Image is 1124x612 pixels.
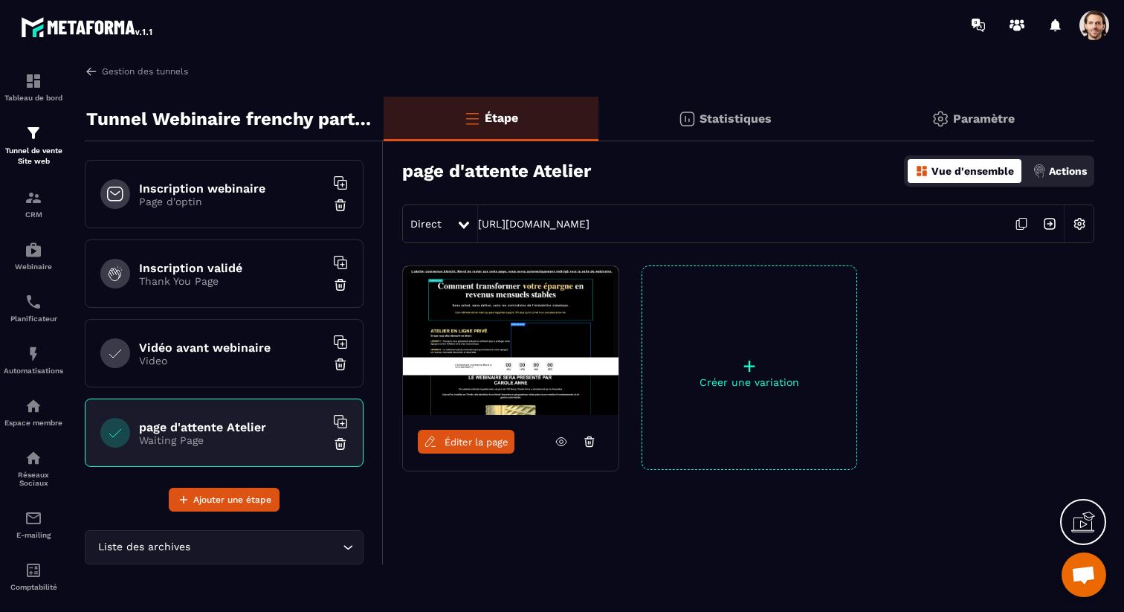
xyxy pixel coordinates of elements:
[139,275,325,287] p: Thank You Page
[931,110,949,128] img: setting-gr.5f69749f.svg
[4,531,63,539] p: E-mailing
[25,509,42,527] img: email
[931,165,1014,177] p: Vue d'ensemble
[333,198,348,213] img: trash
[4,178,63,230] a: formationformationCRM
[85,65,98,78] img: arrow
[642,355,856,376] p: +
[85,65,188,78] a: Gestion des tunnels
[4,315,63,323] p: Planificateur
[4,230,63,282] a: automationsautomationsWebinaire
[139,420,325,434] h6: page d'attente Atelier
[642,376,856,388] p: Créer une variation
[4,438,63,498] a: social-networksocial-networkRéseaux Sociaux
[478,218,590,230] a: [URL][DOMAIN_NAME]
[94,539,193,555] span: Liste des archives
[485,111,518,125] p: Étape
[463,109,481,127] img: bars-o.4a397970.svg
[403,266,618,415] img: image
[4,113,63,178] a: formationformationTunnel de vente Site web
[139,434,325,446] p: Waiting Page
[25,397,42,415] img: automations
[1062,553,1106,597] div: Ouvrir le chat
[139,341,325,355] h6: Vidéo avant webinaire
[4,550,63,602] a: accountantaccountantComptabilité
[333,437,348,451] img: trash
[953,112,1015,126] p: Paramètre
[4,61,63,113] a: formationformationTableau de bord
[1036,210,1064,238] img: arrow-next.bcc2205e.svg
[333,277,348,292] img: trash
[4,583,63,591] p: Comptabilité
[139,355,325,367] p: Video
[85,530,364,564] div: Search for option
[915,164,928,178] img: dashboard-orange.40269519.svg
[402,161,591,181] h3: page d'attente Atelier
[418,430,514,454] a: Éditer la page
[700,112,772,126] p: Statistiques
[25,449,42,467] img: social-network
[25,345,42,363] img: automations
[169,488,280,512] button: Ajouter une étape
[21,13,155,40] img: logo
[4,146,63,167] p: Tunnel de vente Site web
[4,471,63,487] p: Réseaux Sociaux
[25,189,42,207] img: formation
[139,181,325,196] h6: Inscription webinaire
[4,419,63,427] p: Espace membre
[25,124,42,142] img: formation
[678,110,696,128] img: stats.20deebd0.svg
[25,72,42,90] img: formation
[4,334,63,386] a: automationsautomationsAutomatisations
[139,261,325,275] h6: Inscription validé
[4,498,63,550] a: emailemailE-mailing
[4,210,63,219] p: CRM
[193,539,339,555] input: Search for option
[410,218,442,230] span: Direct
[4,262,63,271] p: Webinaire
[4,94,63,102] p: Tableau de bord
[25,241,42,259] img: automations
[445,437,508,448] span: Éditer la page
[1049,165,1087,177] p: Actions
[25,561,42,579] img: accountant
[25,293,42,311] img: scheduler
[4,367,63,375] p: Automatisations
[193,492,271,507] span: Ajouter une étape
[4,386,63,438] a: automationsautomationsEspace membre
[86,104,372,134] p: Tunnel Webinaire frenchy partners
[1033,164,1046,178] img: actions.d6e523a2.png
[333,357,348,372] img: trash
[139,196,325,207] p: Page d'optin
[1065,210,1094,238] img: setting-w.858f3a88.svg
[4,282,63,334] a: schedulerschedulerPlanificateur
